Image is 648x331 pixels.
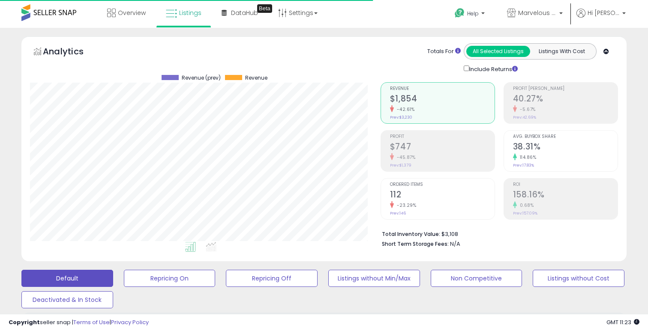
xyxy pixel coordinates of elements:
span: Revenue [245,75,267,81]
span: Listings [179,9,201,17]
span: Revenue (prev) [182,75,221,81]
b: Short Term Storage Fees: [382,240,449,248]
button: Repricing On [124,270,216,287]
span: Profit [PERSON_NAME] [513,86,618,91]
a: Terms of Use [73,318,110,326]
small: Prev: 17.83% [513,163,534,168]
span: Hi [PERSON_NAME] [588,9,620,17]
div: Totals For [427,48,461,56]
div: Tooltip anchor [257,4,272,13]
h2: 38.31% [513,142,618,153]
small: -5.67% [517,106,536,113]
span: Help [467,10,479,17]
small: Prev: 42.69% [513,115,536,120]
button: Default [21,270,113,287]
span: Ordered Items [390,182,495,187]
h2: 158.16% [513,190,618,201]
button: Repricing Off [226,270,318,287]
span: DataHub [231,9,258,17]
h2: 40.27% [513,94,618,105]
a: Help [448,1,493,28]
button: Non Competitive [431,270,522,287]
h2: $1,854 [390,94,495,105]
b: Total Inventory Value: [382,230,440,238]
span: Avg. Buybox Share [513,134,618,139]
div: Include Returns [457,64,528,74]
span: ROI [513,182,618,187]
button: Deactivated & In Stock [21,291,113,308]
small: 114.86% [517,154,537,161]
h2: 112 [390,190,495,201]
h5: Analytics [43,45,100,60]
span: Overview [118,9,146,17]
small: Prev: 146 [390,211,406,216]
small: -45.87% [394,154,416,161]
span: Profit [390,134,495,139]
div: seller snap | | [9,319,149,327]
i: Get Help [454,8,465,18]
small: 0.68% [517,202,534,209]
button: All Selected Listings [466,46,530,57]
button: Listings With Cost [530,46,594,57]
a: Hi [PERSON_NAME] [576,9,626,28]
li: $3,108 [382,228,612,239]
small: -42.61% [394,106,415,113]
button: Listings without Min/Max [328,270,420,287]
a: Privacy Policy [111,318,149,326]
h2: $747 [390,142,495,153]
small: -23.29% [394,202,417,209]
span: 2025-09-15 11:23 GMT [606,318,639,326]
strong: Copyright [9,318,40,326]
small: Prev: $3,230 [390,115,412,120]
button: Listings without Cost [533,270,624,287]
small: Prev: $1,379 [390,163,411,168]
small: Prev: 157.09% [513,211,537,216]
span: Marvelous Enterprises [518,9,557,17]
span: N/A [450,240,460,248]
span: Revenue [390,86,495,91]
